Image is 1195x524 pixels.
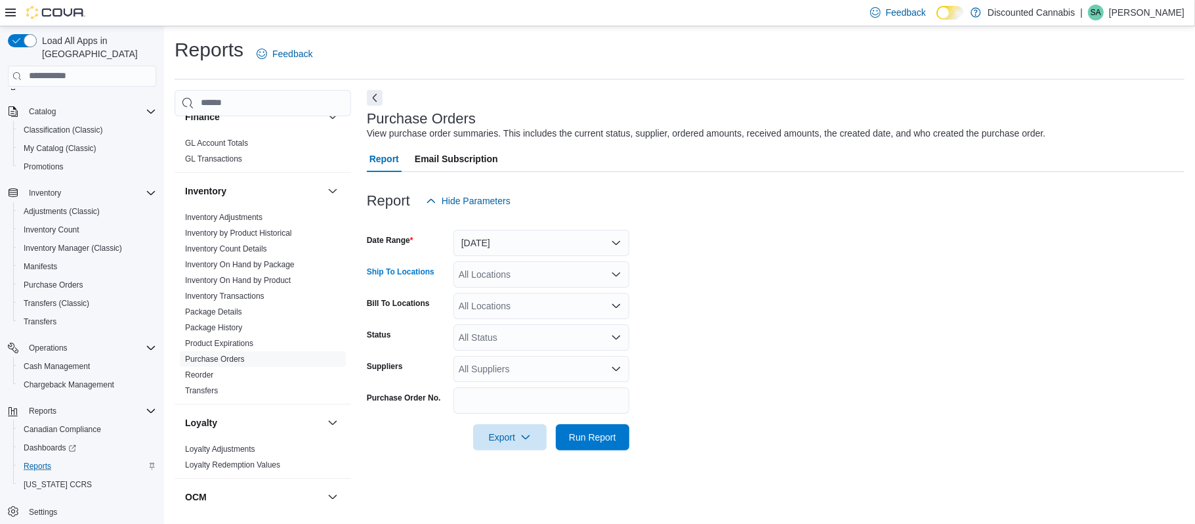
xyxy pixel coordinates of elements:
[185,338,253,349] span: Product Expirations
[367,127,1046,141] div: View purchase order summaries. This includes the current status, supplier, ordered amounts, recei...
[185,185,226,198] h3: Inventory
[185,491,207,504] h3: OCM
[24,504,62,520] a: Settings
[611,301,621,311] button: Open list of options
[13,439,161,457] a: Dashboards
[24,443,76,453] span: Dashboards
[185,460,280,469] a: Loyalty Redemption Values
[13,239,161,257] button: Inventory Manager (Classic)
[611,364,621,374] button: Open list of options
[185,307,242,317] span: Package Details
[18,440,156,456] span: Dashboards
[185,110,322,123] button: Finance
[185,139,248,148] a: GL Account Totals
[175,135,351,172] div: Finance
[185,154,242,164] a: GL Transactions
[185,260,295,269] a: Inventory On Hand by Package
[325,183,341,199] button: Inventory
[18,477,97,492] a: [US_STATE] CCRS
[185,244,267,254] span: Inventory Count Details
[367,298,430,309] label: Bill To Locations
[18,122,156,138] span: Classification (Classic)
[13,357,161,376] button: Cash Management
[18,122,108,138] a: Classification (Classic)
[3,184,161,202] button: Inventory
[185,386,218,395] a: Transfers
[185,228,292,238] span: Inventory by Product Historical
[18,240,127,256] a: Inventory Manager (Classic)
[13,276,161,294] button: Purchase Orders
[24,185,66,201] button: Inventory
[185,307,242,317] a: Package Details
[611,269,621,280] button: Open list of options
[24,104,61,120] button: Catalog
[421,188,516,214] button: Hide Parameters
[325,109,341,125] button: Finance
[24,243,122,253] span: Inventory Manager (Classic)
[185,445,255,454] a: Loyalty Adjustments
[18,159,156,175] span: Promotions
[3,339,161,357] button: Operations
[29,507,57,517] span: Settings
[185,259,295,270] span: Inventory On Hand by Package
[185,292,264,301] a: Inventory Transactions
[18,204,105,219] a: Adjustments (Classic)
[3,502,161,521] button: Settings
[367,235,413,246] label: Date Range
[24,361,90,372] span: Cash Management
[18,240,156,256] span: Inventory Manager (Classic)
[185,110,220,123] h3: Finance
[367,361,403,372] label: Suppliers
[185,370,213,380] a: Reorder
[1080,5,1083,20] p: |
[24,380,114,390] span: Chargeback Management
[175,441,351,478] div: Loyalty
[13,457,161,475] button: Reports
[988,5,1075,20] p: Discounted Cannabis
[185,370,213,380] span: Reorder
[415,146,498,172] span: Email Subscription
[251,41,318,67] a: Feedback
[37,34,156,60] span: Load All Apps in [GEOGRAPHIC_DATA]
[24,206,100,217] span: Adjustments (Classic)
[18,440,81,456] a: Dashboards
[24,403,156,419] span: Reports
[272,47,312,60] span: Feedback
[367,267,434,277] label: Ship To Locations
[18,141,102,156] a: My Catalog (Classic)
[175,37,243,63] h1: Reports
[453,230,629,256] button: [DATE]
[18,458,156,474] span: Reports
[24,403,62,419] button: Reports
[18,277,156,293] span: Purchase Orders
[367,90,383,106] button: Next
[3,102,161,121] button: Catalog
[24,261,57,272] span: Manifests
[24,503,156,519] span: Settings
[367,111,476,127] h3: Purchase Orders
[18,359,95,374] a: Cash Management
[13,257,161,276] button: Manifests
[1088,5,1104,20] div: Sam Annann
[18,204,156,219] span: Adjustments (Classic)
[442,194,511,207] span: Hide Parameters
[369,146,399,172] span: Report
[185,354,245,364] span: Purchase Orders
[325,415,341,431] button: Loyalty
[18,422,156,437] span: Canadian Compliance
[367,393,441,403] label: Purchase Order No.
[24,340,156,356] span: Operations
[13,475,161,494] button: [US_STATE] CCRS
[18,377,119,393] a: Chargeback Management
[18,359,156,374] span: Cash Management
[185,275,291,286] span: Inventory On Hand by Product
[18,458,56,474] a: Reports
[556,424,629,450] button: Run Report
[24,125,103,135] span: Classification (Classic)
[18,314,156,330] span: Transfers
[26,6,85,19] img: Cova
[24,143,96,154] span: My Catalog (Classic)
[367,330,391,340] label: Status
[13,313,161,331] button: Transfers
